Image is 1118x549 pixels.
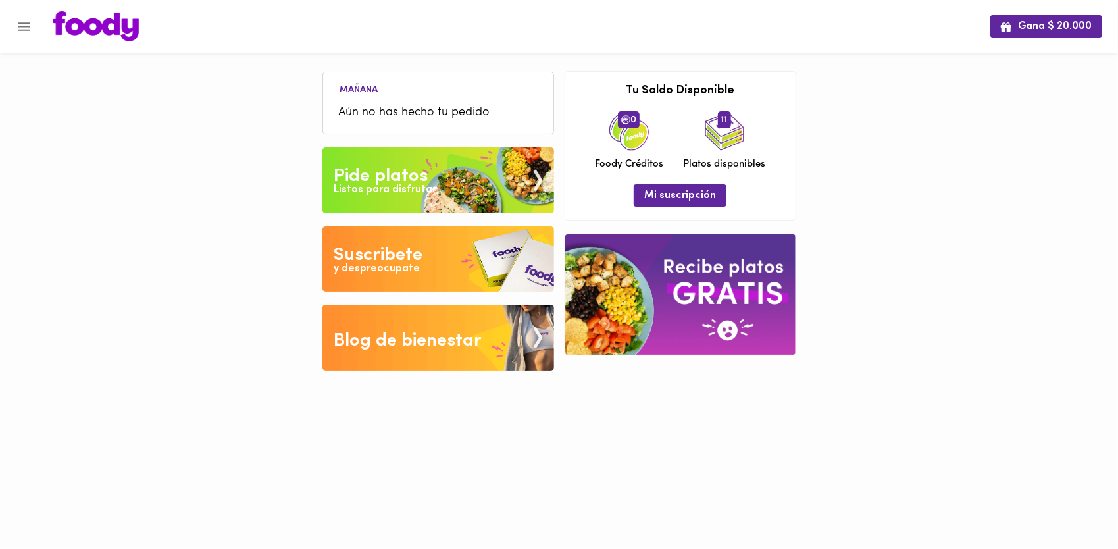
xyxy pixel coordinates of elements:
[53,11,139,41] img: logo.png
[339,104,538,122] span: Aún no has hecho tu pedido
[322,147,554,213] img: Pide un Platos
[322,305,554,371] img: Blog de bienestar
[718,111,731,128] span: 11
[334,328,482,354] div: Blog de bienestar
[618,111,640,128] span: 0
[634,184,726,206] button: Mi suscripción
[705,111,744,151] img: icon_dishes.png
[334,182,436,197] div: Listos para disfrutar
[334,261,420,276] div: y despreocupate
[8,11,40,43] button: Menu
[621,115,630,124] img: foody-creditos.png
[595,157,663,171] span: Foody Créditos
[1001,20,1092,33] span: Gana $ 20.000
[330,82,389,95] li: Mañana
[644,190,716,202] span: Mi suscripción
[683,157,765,171] span: Platos disponibles
[1042,473,1105,536] iframe: Messagebird Livechat Widget
[334,163,428,190] div: Pide platos
[322,226,554,292] img: Disfruta bajar de peso
[609,111,649,151] img: credits-package.png
[990,15,1102,37] button: Gana $ 20.000
[575,85,786,98] h3: Tu Saldo Disponible
[565,234,796,355] img: referral-banner.png
[334,242,422,269] div: Suscribete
